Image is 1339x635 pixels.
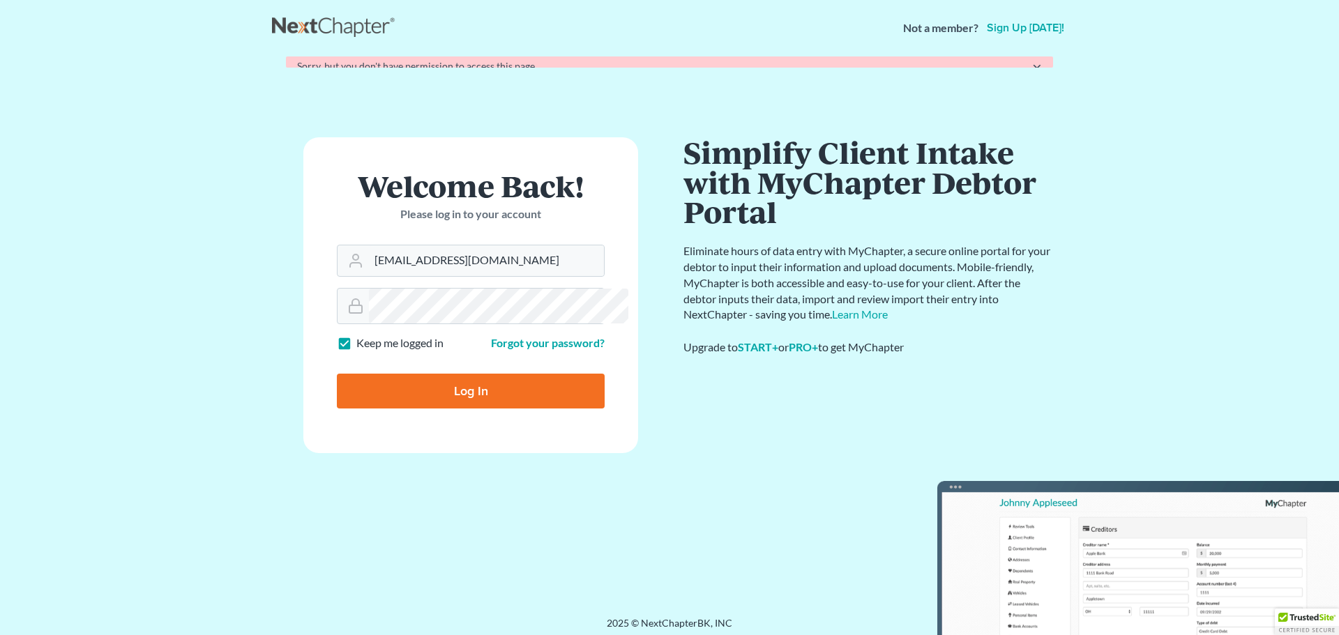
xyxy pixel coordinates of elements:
[1032,59,1042,76] a: ×
[1275,609,1339,635] div: TrustedSite Certified
[491,336,605,349] a: Forgot your password?
[789,340,818,353] a: PRO+
[337,206,605,222] p: Please log in to your account
[369,245,604,276] input: Email Address
[356,335,444,351] label: Keep me logged in
[832,307,888,321] a: Learn More
[683,339,1053,355] div: Upgrade to or to get MyChapter
[683,137,1053,227] h1: Simplify Client Intake with MyChapter Debtor Portal
[297,59,1042,73] div: Sorry, but you don't have permission to access this page
[903,20,978,36] strong: Not a member?
[337,374,605,408] input: Log In
[738,340,778,353] a: START+
[337,171,605,201] h1: Welcome Back!
[683,243,1053,323] p: Eliminate hours of data entry with MyChapter, a secure online portal for your debtor to input the...
[984,22,1067,33] a: Sign up [DATE]!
